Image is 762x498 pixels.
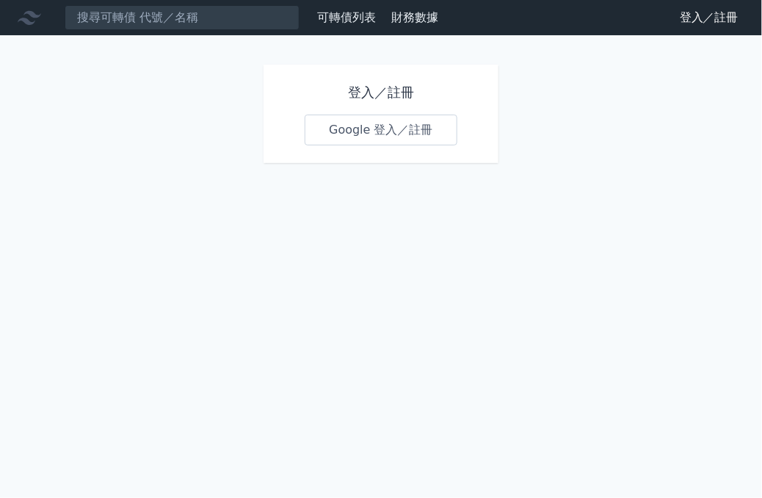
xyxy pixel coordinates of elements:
[391,10,438,24] a: 財務數據
[305,82,457,103] h1: 登入／註冊
[668,6,750,29] a: 登入／註冊
[317,10,376,24] a: 可轉債列表
[65,5,300,30] input: 搜尋可轉債 代號／名稱
[305,115,457,145] a: Google 登入／註冊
